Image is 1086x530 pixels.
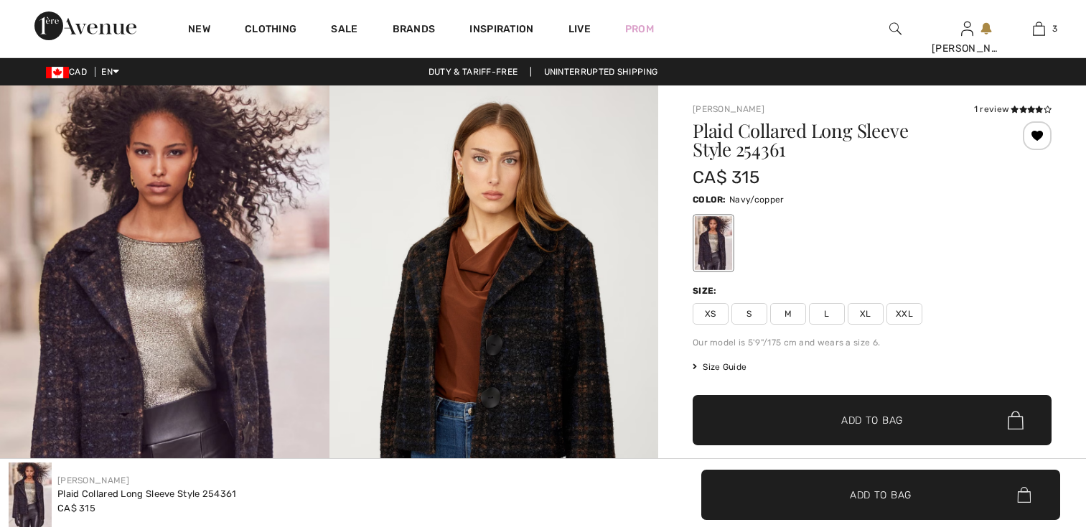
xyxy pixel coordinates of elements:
[770,303,806,325] span: M
[1003,20,1074,37] a: 3
[1052,22,1057,35] span: 3
[1008,411,1024,429] img: Bag.svg
[188,23,210,38] a: New
[850,487,912,502] span: Add to Bag
[1017,487,1031,503] img: Bag.svg
[932,41,1002,56] div: [PERSON_NAME]
[101,67,119,77] span: EN
[331,23,357,38] a: Sale
[889,20,902,37] img: search the website
[693,167,759,187] span: CA$ 315
[729,195,784,205] span: Navy/copper
[693,284,720,297] div: Size:
[9,462,52,527] img: Plaid Collared Long Sleeve Style 254361
[693,195,726,205] span: Color:
[469,23,533,38] span: Inspiration
[1033,20,1045,37] img: My Bag
[693,336,1052,349] div: Our model is 5'9"/175 cm and wears a size 6.
[245,23,296,38] a: Clothing
[693,121,992,159] h1: Plaid Collared Long Sleeve Style 254361
[961,20,973,37] img: My Info
[848,303,884,325] span: XL
[886,303,922,325] span: XXL
[693,104,764,114] a: [PERSON_NAME]
[46,67,69,78] img: Canadian Dollar
[961,22,973,35] a: Sign In
[695,216,732,270] div: Navy/copper
[809,303,845,325] span: L
[693,395,1052,445] button: Add to Bag
[731,303,767,325] span: S
[46,67,93,77] span: CAD
[34,11,136,40] img: 1ère Avenue
[393,23,436,38] a: Brands
[841,413,903,428] span: Add to Bag
[57,487,237,501] div: Plaid Collared Long Sleeve Style 254361
[701,470,1060,520] button: Add to Bag
[57,475,129,485] a: [PERSON_NAME]
[625,22,654,37] a: Prom
[974,103,1052,116] div: 1 review
[568,22,591,37] a: Live
[57,503,95,513] span: CA$ 315
[994,422,1072,458] iframe: Opens a widget where you can find more information
[693,303,729,325] span: XS
[693,361,746,373] span: Size Guide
